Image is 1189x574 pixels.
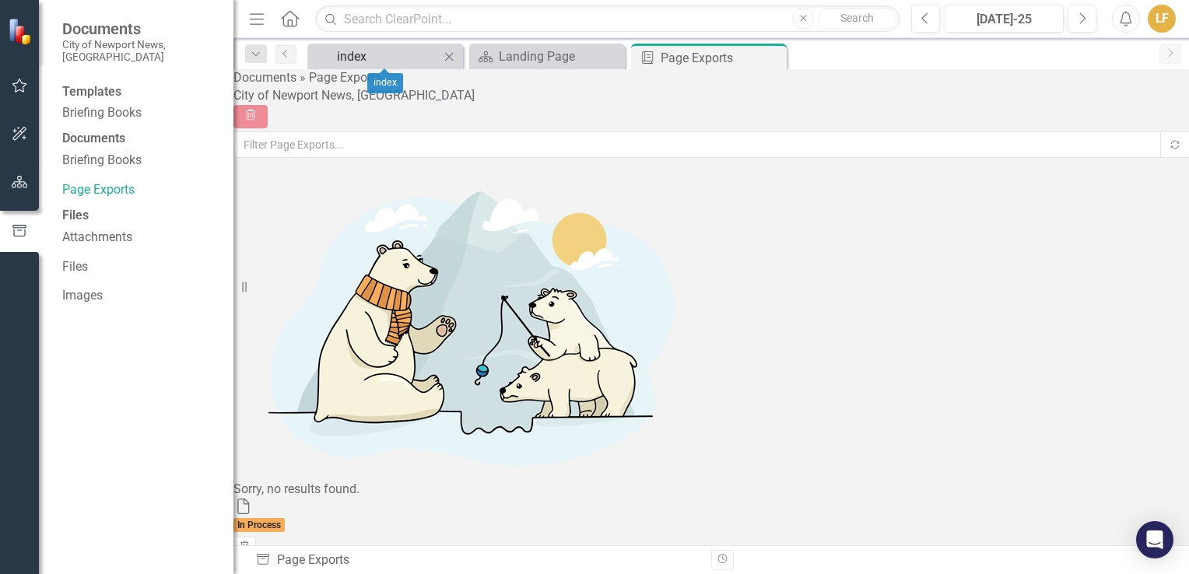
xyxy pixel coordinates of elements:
a: Attachments [62,229,218,247]
div: Files [62,207,218,225]
a: Briefing Books [62,152,218,170]
button: LF [1148,5,1176,33]
a: Briefing Books [62,104,218,122]
a: index [311,47,440,66]
input: Search ClearPoint... [315,5,900,33]
button: [DATE]-25 [945,5,1064,33]
div: index [367,73,403,93]
div: index [337,47,440,66]
img: No results found [233,170,700,481]
div: Templates [62,83,218,101]
img: ClearPoint Strategy [8,18,35,45]
span: Search [840,12,874,24]
a: Landing Page [473,47,621,66]
div: Documents » Page Exports [233,69,1189,87]
div: Page Exports [255,551,700,569]
div: City of Newport News, [GEOGRAPHIC_DATA] [233,87,1189,105]
a: Images [62,287,218,305]
div: Landing Page [499,47,621,66]
small: City of Newport News, [GEOGRAPHIC_DATA] [62,38,218,64]
div: Open Intercom Messenger [1136,521,1173,558]
span: In Process [233,518,285,532]
input: Filter Page Exports... [233,131,1162,158]
div: [DATE]-25 [950,10,1058,29]
div: Sorry, no results found. [233,481,1189,499]
button: Search [818,8,896,30]
a: Page Exports [62,181,218,199]
a: Files [62,258,218,276]
div: Documents [62,130,218,148]
div: Page Exports [661,48,783,68]
span: Documents [62,19,218,38]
